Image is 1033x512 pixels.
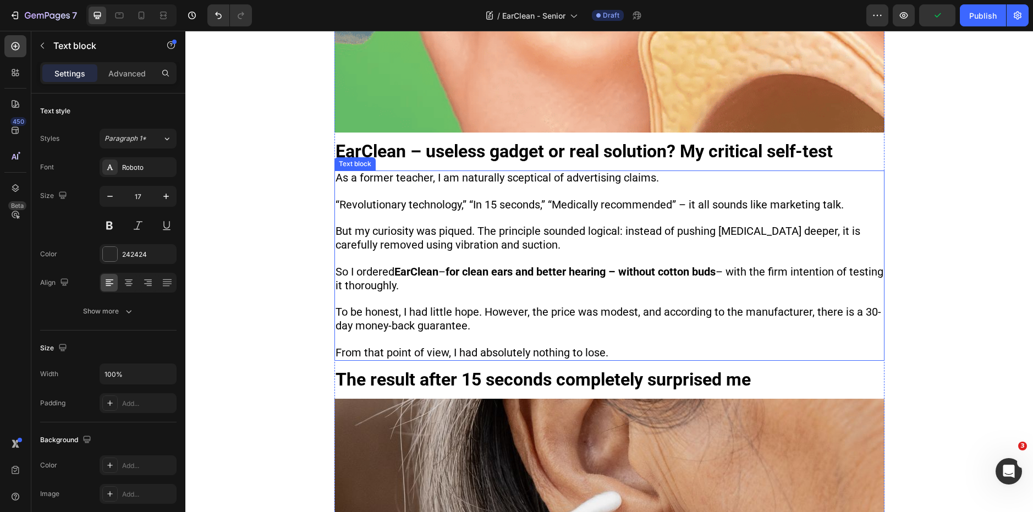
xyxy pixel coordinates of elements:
[40,460,57,470] div: Color
[83,306,134,317] div: Show more
[150,315,423,328] span: From that point of view, I had absolutely nothing to lose.
[122,399,174,409] div: Add...
[969,10,997,21] div: Publish
[122,250,174,260] div: 242424
[260,234,530,247] strong: for clean ears and better hearing – without cotton buds
[108,68,146,79] p: Advanced
[40,398,65,408] div: Padding
[54,68,85,79] p: Settings
[497,10,500,21] span: /
[40,369,58,379] div: Width
[40,106,70,116] div: Text style
[502,10,565,21] span: EarClean - Senior
[185,31,1033,512] iframe: Design area
[40,276,71,290] div: Align
[150,274,696,301] span: To be honest, I had little hope. However, the price was modest, and according to the manufacturer...
[10,117,26,126] div: 450
[1018,442,1027,450] span: 3
[105,134,146,144] span: Paragraph 1*
[40,189,69,203] div: Size
[40,162,54,172] div: Font
[209,234,253,247] strong: EarClean
[150,338,565,359] strong: The result after 15 seconds completely surprised me
[40,301,177,321] button: Show more
[100,129,177,148] button: Paragraph 1*
[122,163,174,173] div: Roboto
[996,458,1022,485] iframe: Intercom live chat
[100,364,176,384] input: Auto
[72,9,77,22] p: 7
[40,134,59,144] div: Styles
[4,4,82,26] button: 7
[40,341,69,356] div: Size
[603,10,619,20] span: Draft
[40,433,94,448] div: Background
[960,4,1006,26] button: Publish
[40,249,57,259] div: Color
[207,4,252,26] div: Undo/Redo
[122,489,174,499] div: Add...
[40,489,59,499] div: Image
[151,128,188,138] div: Text block
[8,201,26,210] div: Beta
[122,461,174,471] div: Add...
[53,39,147,52] p: Text block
